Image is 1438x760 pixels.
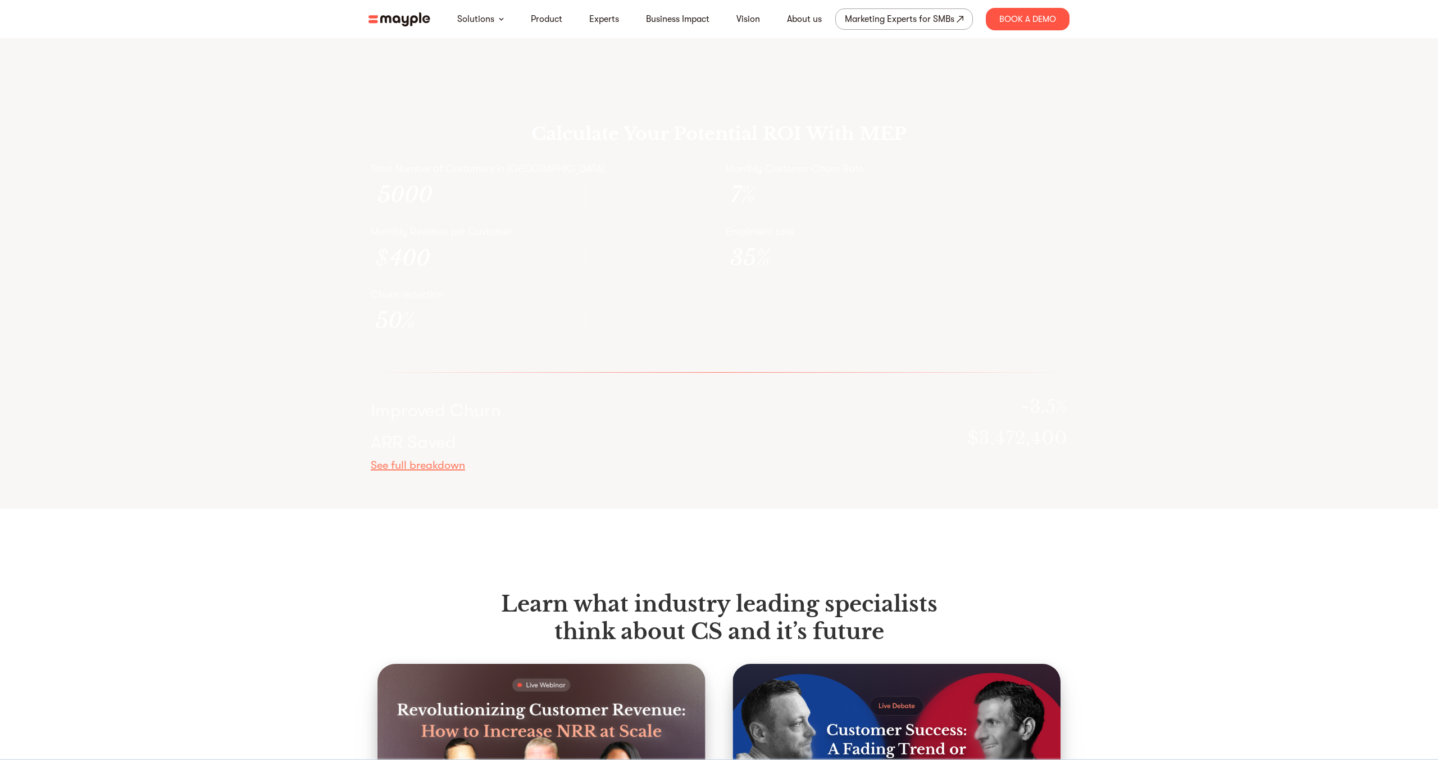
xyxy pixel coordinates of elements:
a: Business Impact [646,12,709,26]
h1: Learn what industry leading specialists think about CS and it’s future [501,590,938,646]
p: Churn reduction [371,288,712,301]
a: Marketing Experts for SMBs [835,8,973,30]
span: 3.5% [1030,395,1067,418]
p: Monthly Revenue per Customer [371,225,712,238]
a: Solutions [457,12,494,26]
h3: Calculate Your Potential ROI With MEP [531,123,907,145]
div: ARR Saved [371,431,456,454]
p: Enrollment rate [726,225,1067,238]
p: $3,472,400 [967,427,1067,449]
p: - [1021,395,1067,418]
a: About us [787,12,822,26]
div: Improved Churn [371,400,501,422]
a: Vision [736,12,760,26]
div: Book A Demo [986,8,1070,30]
p: Total Number of Customers in [GEOGRAPHIC_DATA] [371,162,712,175]
a: Experts [589,12,619,26]
div: $ [376,246,388,271]
a: Product [531,12,562,26]
img: mayple-logo [368,12,430,26]
p: Monthly Customer Churn Rate [726,162,1067,175]
div: See full breakdown [371,458,1067,473]
img: arrow-down [499,17,504,21]
div: Marketing Experts for SMBs [845,11,954,27]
